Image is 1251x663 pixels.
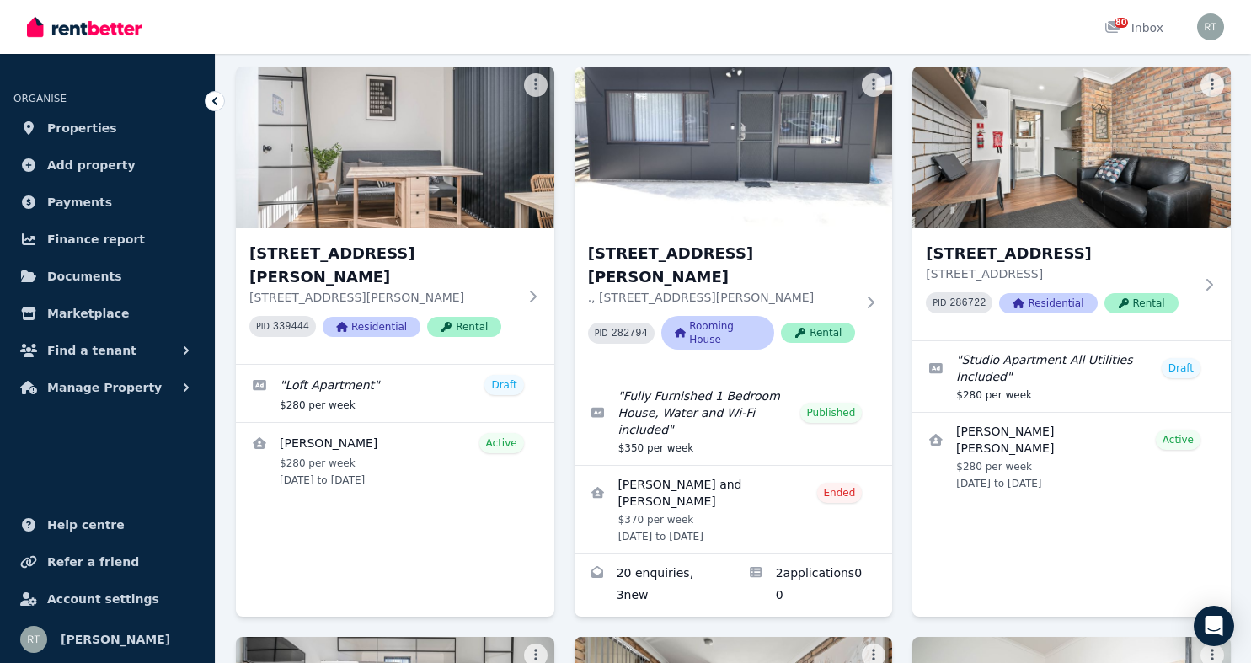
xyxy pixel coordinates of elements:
small: PID [933,298,946,307]
span: 80 [1115,18,1128,28]
img: Rodney Tabone [20,626,47,653]
p: [STREET_ADDRESS][PERSON_NAME] [249,289,517,306]
span: Refer a friend [47,552,139,572]
a: Finance report [13,222,201,256]
a: Enquiries for 7A Helen Avenue, Armidale [575,554,734,617]
small: PID [256,322,270,331]
img: 7A Helen Avenue, Armidale [575,67,893,228]
span: Find a tenant [47,340,136,361]
img: 8/4 Salmon Avenue, Armidale [912,67,1231,228]
span: [PERSON_NAME] [61,629,170,650]
button: More options [1200,73,1224,97]
div: Open Intercom Messenger [1194,606,1234,646]
button: More options [524,73,548,97]
span: Payments [47,192,112,212]
a: Applications for 7A Helen Avenue, Armidale [733,554,892,617]
img: Rodney Tabone [1197,13,1224,40]
a: 8/4 Salmon Avenue, Armidale[STREET_ADDRESS][STREET_ADDRESS]PID 286722ResidentialRental [912,67,1231,340]
span: Residential [323,317,420,337]
span: Marketplace [47,303,129,323]
span: Rooming House [661,316,774,350]
div: Inbox [1104,19,1163,36]
span: Properties [47,118,117,138]
small: PID [595,329,608,338]
span: ORGANISE [13,93,67,104]
img: RentBetter [27,14,142,40]
code: 339444 [273,321,309,333]
img: 7/7 Helen Avenue, Armidale [236,67,554,228]
span: Documents [47,266,122,286]
a: View details for Gabriel Michael Hugo [912,413,1231,500]
h3: [STREET_ADDRESS][PERSON_NAME] [588,242,856,289]
button: More options [862,73,885,97]
p: ., [STREET_ADDRESS][PERSON_NAME] [588,289,856,306]
span: Rental [781,323,855,343]
a: Payments [13,185,201,219]
code: 282794 [612,328,648,340]
span: Residential [999,293,1097,313]
a: Refer a friend [13,545,201,579]
h3: [STREET_ADDRESS] [926,242,1194,265]
code: 286722 [949,297,986,309]
a: Add property [13,148,201,182]
button: Find a tenant [13,334,201,367]
a: View details for Francis Aiesha Domingo [236,423,554,497]
a: Help centre [13,508,201,542]
a: Edit listing: Fully Furnished 1 Bedroom House, Water and Wi-Fi included [575,377,893,465]
a: Marketplace [13,297,201,330]
a: Account settings [13,582,201,616]
span: Rental [1104,293,1179,313]
span: Manage Property [47,377,162,398]
span: Rental [427,317,501,337]
a: Edit listing: Loft Apartment [236,365,554,422]
a: View details for Elden kluin and Lucy wyber-Hughes [575,466,893,553]
h3: [STREET_ADDRESS][PERSON_NAME] [249,242,517,289]
a: Edit listing: Studio Apartment All Utilities Included [912,341,1231,412]
p: [STREET_ADDRESS] [926,265,1194,282]
span: Add property [47,155,136,175]
span: Help centre [47,515,125,535]
a: Documents [13,259,201,293]
a: 7A Helen Avenue, Armidale[STREET_ADDRESS][PERSON_NAME]., [STREET_ADDRESS][PERSON_NAME]PID 282794R... [575,67,893,377]
span: Finance report [47,229,145,249]
a: 7/7 Helen Avenue, Armidale[STREET_ADDRESS][PERSON_NAME][STREET_ADDRESS][PERSON_NAME]PID 339444Res... [236,67,554,364]
a: Properties [13,111,201,145]
button: Manage Property [13,371,201,404]
span: Account settings [47,589,159,609]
